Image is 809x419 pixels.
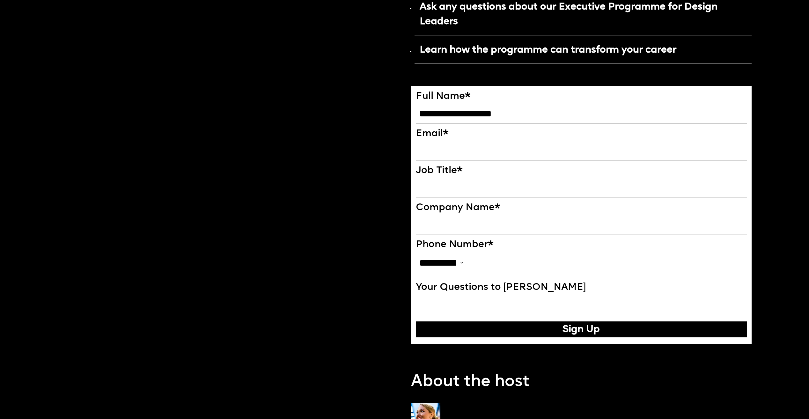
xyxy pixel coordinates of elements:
label: Full Name [416,91,747,103]
strong: Ask any questions about our Executive Programme for Design Leaders [420,2,717,27]
label: Phone Number [416,239,747,251]
label: Your Questions to [PERSON_NAME] [416,282,747,294]
button: Sign Up [416,321,747,337]
label: Job Title [416,165,747,177]
p: About the host [411,370,529,394]
strong: Learn how the programme can transform your career [420,45,676,55]
label: Email [416,128,747,140]
label: Company Name [416,202,747,214]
